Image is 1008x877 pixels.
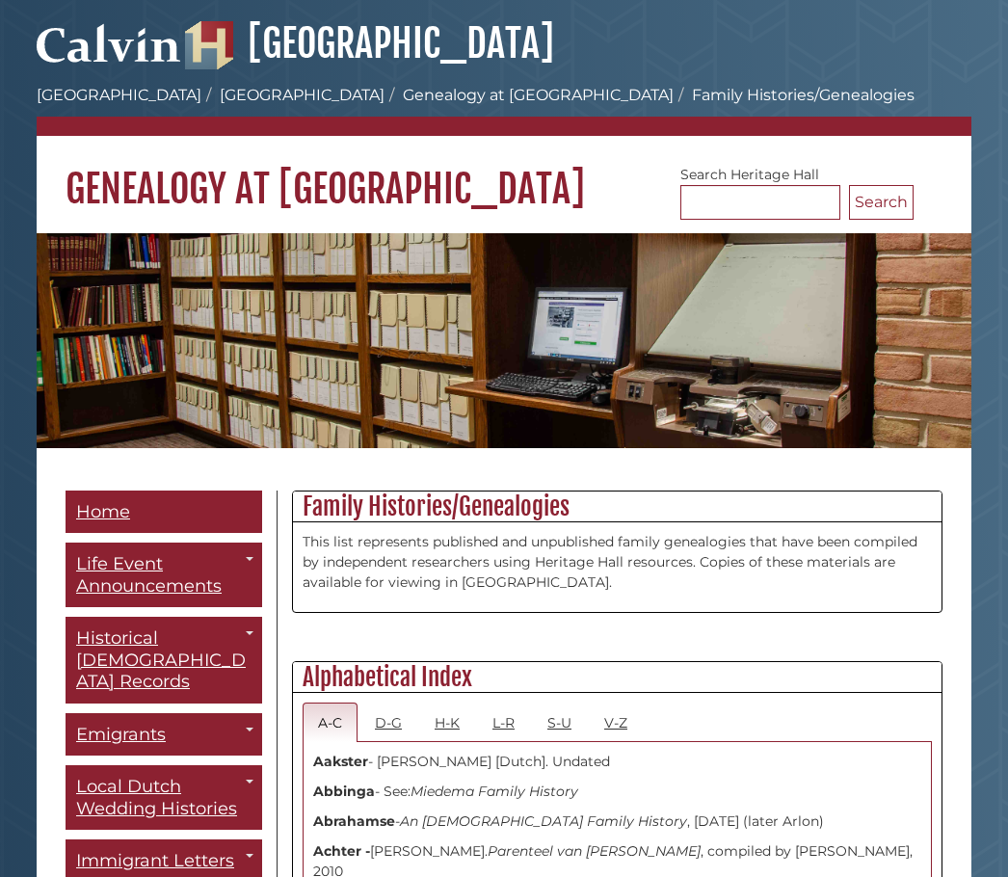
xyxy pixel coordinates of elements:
a: Life Event Announcements [66,543,262,607]
a: H-K [419,703,475,742]
h2: Alphabetical Index [293,662,942,693]
span: Historical [DEMOGRAPHIC_DATA] Records [76,627,246,692]
i: Miedema Family History [411,783,578,800]
strong: Achter - [313,842,370,860]
a: Historical [DEMOGRAPHIC_DATA] Records [66,617,262,704]
a: Emigrants [66,713,262,757]
a: Calvin University [37,44,181,62]
h2: Family Histories/Genealogies [293,492,942,522]
p: - , [DATE] (later Arlon) [313,811,921,832]
a: [GEOGRAPHIC_DATA] [185,19,554,67]
li: Family Histories/Genealogies [674,84,915,107]
a: S-U [532,703,587,742]
a: A-C [303,703,358,742]
span: Home [76,501,130,522]
img: Calvin [37,15,181,69]
p: - See: [313,782,921,802]
i: An [DEMOGRAPHIC_DATA] Family History [400,812,687,830]
p: This list represents published and unpublished family genealogies that have been compiled by inde... [303,532,932,593]
a: D-G [359,703,417,742]
strong: Abrahamse [313,812,395,830]
a: L-R [477,703,530,742]
p: - [PERSON_NAME] [Dutch]. Undated [313,752,921,772]
nav: breadcrumb [37,84,971,136]
i: Parenteel van [PERSON_NAME] [488,842,701,860]
h1: Genealogy at [GEOGRAPHIC_DATA] [37,136,971,213]
span: Life Event Announcements [76,553,222,597]
button: Search [849,185,914,220]
a: [GEOGRAPHIC_DATA] [220,86,385,104]
span: Emigrants [76,724,166,745]
span: Local Dutch Wedding Histories [76,776,237,819]
strong: Abbinga [313,783,375,800]
a: Local Dutch Wedding Histories [66,765,262,830]
img: Hekman Library Logo [185,21,233,69]
span: Immigrant Letters [76,850,234,871]
a: Genealogy at [GEOGRAPHIC_DATA] [403,86,674,104]
strong: Aakster [313,753,368,770]
a: Home [66,491,262,534]
a: [GEOGRAPHIC_DATA] [37,86,201,104]
a: V-Z [589,703,643,742]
